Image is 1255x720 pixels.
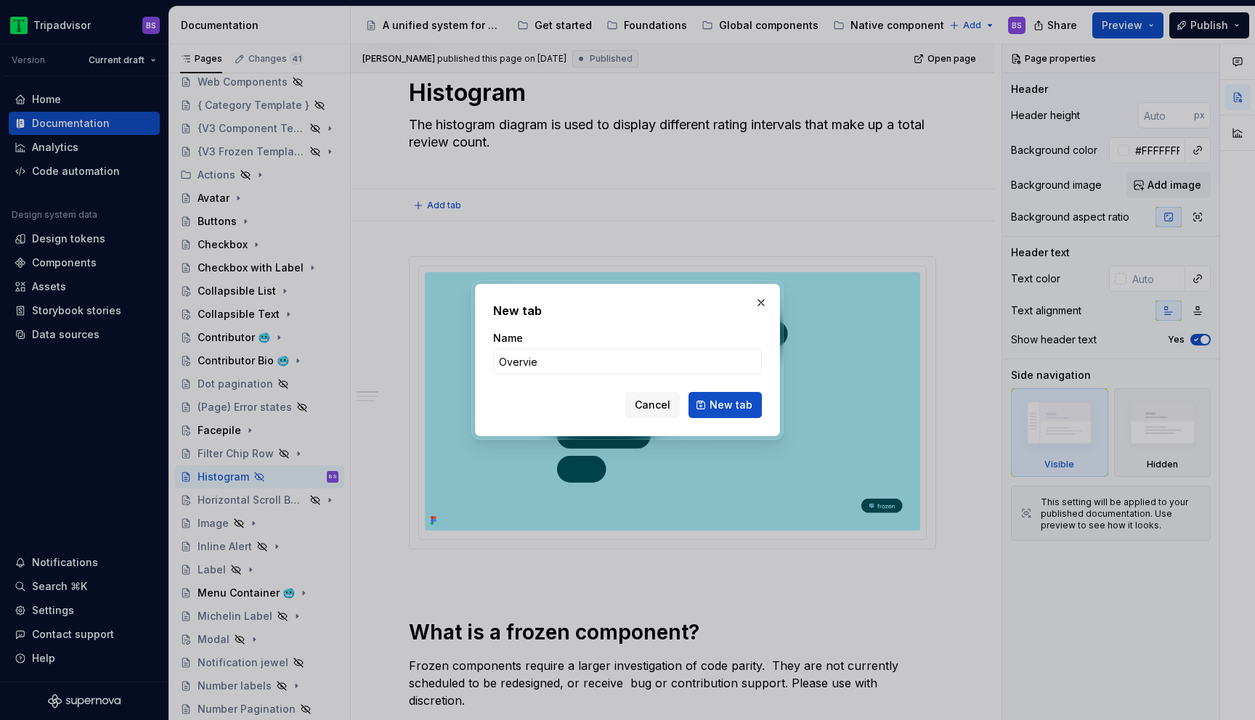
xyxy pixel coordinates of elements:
h2: New tab [493,302,762,319]
button: Cancel [625,392,680,418]
span: Cancel [635,398,670,412]
label: Name [493,331,523,345]
button: New tab [689,392,762,418]
span: New tab [710,398,752,412]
